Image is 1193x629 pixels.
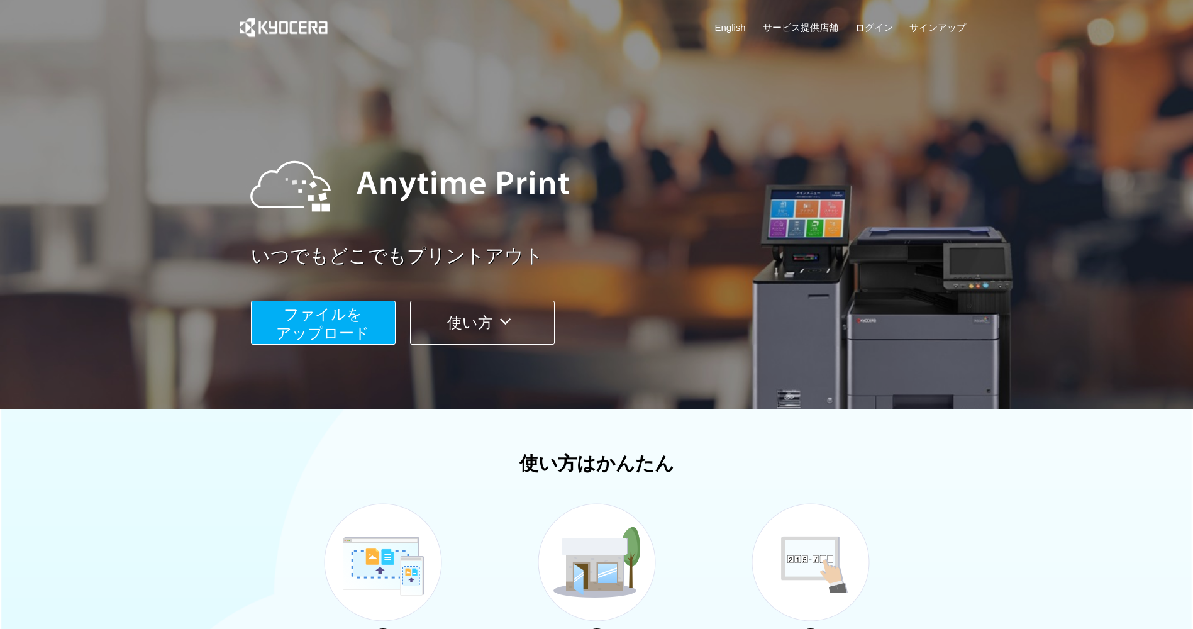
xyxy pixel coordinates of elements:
[909,21,966,34] a: サインアップ
[276,306,370,342] span: ファイルを ​​アップロード
[855,21,893,34] a: ログイン
[715,21,746,34] a: English
[251,243,974,270] a: いつでもどこでもプリントアウト
[251,301,396,345] button: ファイルを​​アップロード
[763,21,838,34] a: サービス提供店舗
[410,301,555,345] button: 使い方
